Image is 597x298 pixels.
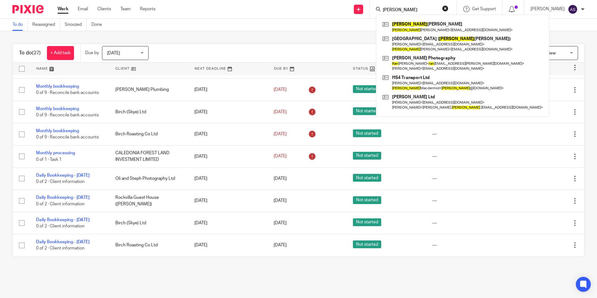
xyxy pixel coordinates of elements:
span: [DATE] [274,87,287,92]
input: Search [382,7,438,13]
a: Daily Bookkeeping - [DATE] [36,173,90,178]
a: Monthly bookkeeping [36,84,79,89]
div: --- [432,220,499,226]
span: Not started [353,240,381,248]
td: [PERSON_NAME] Plumbing [109,79,188,101]
span: [DATE] [274,199,287,203]
td: Birch (Skye) Ltd [109,101,188,123]
a: Daily Bookkeeping - [DATE] [36,218,90,222]
a: Monthly bookkeeping [36,107,79,111]
td: [DATE] [188,123,267,145]
a: Work [58,6,68,12]
td: [DATE] [188,145,267,167]
div: --- [432,242,499,248]
p: [PERSON_NAME] [530,6,565,12]
a: Done [91,19,107,31]
span: [DATE] [274,110,287,114]
div: --- [432,153,499,160]
span: 0 of 2 · Client information [36,179,85,184]
span: (27) [32,50,41,55]
a: Reassigned [32,19,60,31]
a: Monthly processing [36,151,75,155]
span: [DATE] [107,51,120,55]
span: 0 of 2 · Client information [36,246,85,251]
span: [DATE] [274,176,287,181]
a: Team [120,6,131,12]
td: [DATE] [188,234,267,256]
span: [DATE] [274,154,287,159]
span: Not started [353,218,381,226]
td: Birch Roasting Co Ltd [109,123,188,145]
a: Snoozed [65,19,87,31]
a: Email [78,6,88,12]
span: Not started [353,129,381,137]
td: [DATE] [188,168,267,190]
a: To do [12,19,28,31]
a: Reports [140,6,155,12]
span: Not started [353,196,381,204]
td: [DATE] [188,101,267,123]
span: 0 of 9 · Reconcile bank accounts [36,113,99,117]
span: 0 of 2 · Client information [36,202,85,206]
a: Clients [97,6,111,12]
span: Not started [353,152,381,160]
span: Get Support [472,7,496,11]
span: [DATE] [274,221,287,225]
a: Daily Bookkeeping - [DATE] [36,240,90,244]
td: Birch Roasting Co Ltd [109,234,188,256]
img: svg%3E [568,4,578,14]
span: Not started [353,174,381,182]
span: [DATE] [274,243,287,247]
span: Not started [353,85,381,93]
span: 0 of 2 · Client information [36,224,85,228]
td: Rockvilla Guest House ([PERSON_NAME]) [109,190,188,212]
td: CALEDONIA FOREST LAND INVESTMENT LIMITED [109,145,188,167]
a: + Add task [47,46,74,60]
span: [DATE] [274,132,287,136]
span: Not started [353,107,381,115]
div: --- [432,175,499,182]
span: 0 of 9 · Reconcile bank accounts [36,135,99,140]
td: Birch (Skye) Ltd [109,212,188,234]
img: Pixie [12,5,44,13]
a: Monthly bookkeeping [36,129,79,133]
div: --- [432,131,499,137]
td: [DATE] [188,79,267,101]
p: Due by [85,50,99,56]
span: 0 of 1 · Task 1 [36,157,62,162]
td: Oli and Steph Photography Ltd [109,168,188,190]
h1: To do [19,50,41,56]
span: 0 of 9 · Reconcile bank accounts [36,91,99,95]
td: [DATE] [188,212,267,234]
button: Clear [442,5,448,12]
td: [DATE] [188,190,267,212]
div: --- [432,198,499,204]
a: Daily Bookkeeping - [DATE] [36,195,90,200]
